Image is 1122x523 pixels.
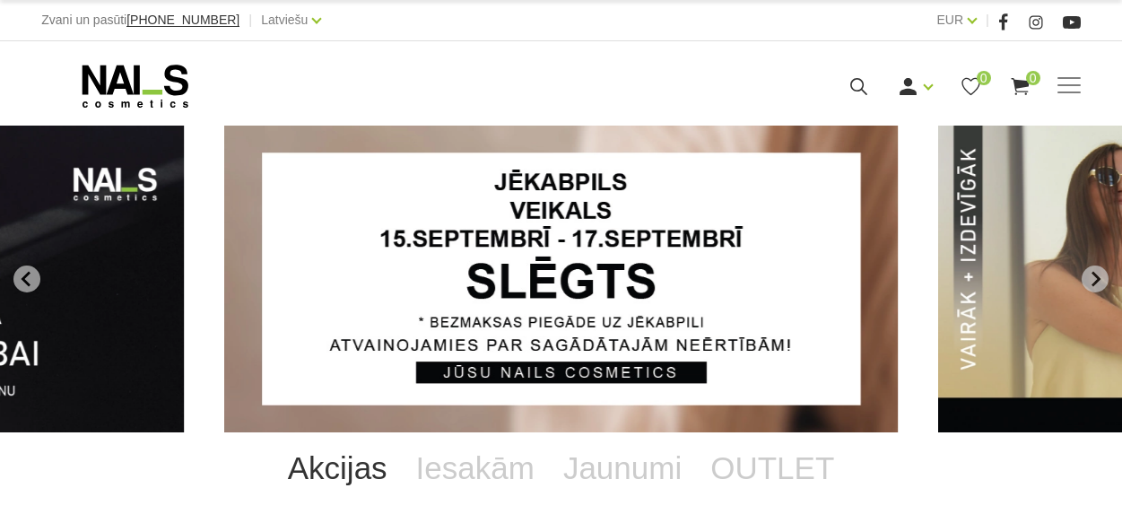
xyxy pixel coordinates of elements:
button: Go to last slide [13,266,40,292]
span: 0 [1026,71,1040,85]
a: Latviešu [261,9,308,31]
a: Iesakām [402,432,549,504]
div: Zvani un pasūti [41,9,239,31]
a: Akcijas [274,432,402,504]
a: [PHONE_NUMBER] [126,13,239,27]
a: 0 [1009,75,1031,98]
a: 0 [960,75,982,98]
span: | [986,9,989,31]
a: Jaunumi [549,432,696,504]
span: | [248,9,252,31]
li: 1 of 13 [225,126,899,432]
a: EUR [937,9,964,31]
button: Next slide [1082,266,1109,292]
span: 0 [977,71,991,85]
a: OUTLET [696,432,848,504]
